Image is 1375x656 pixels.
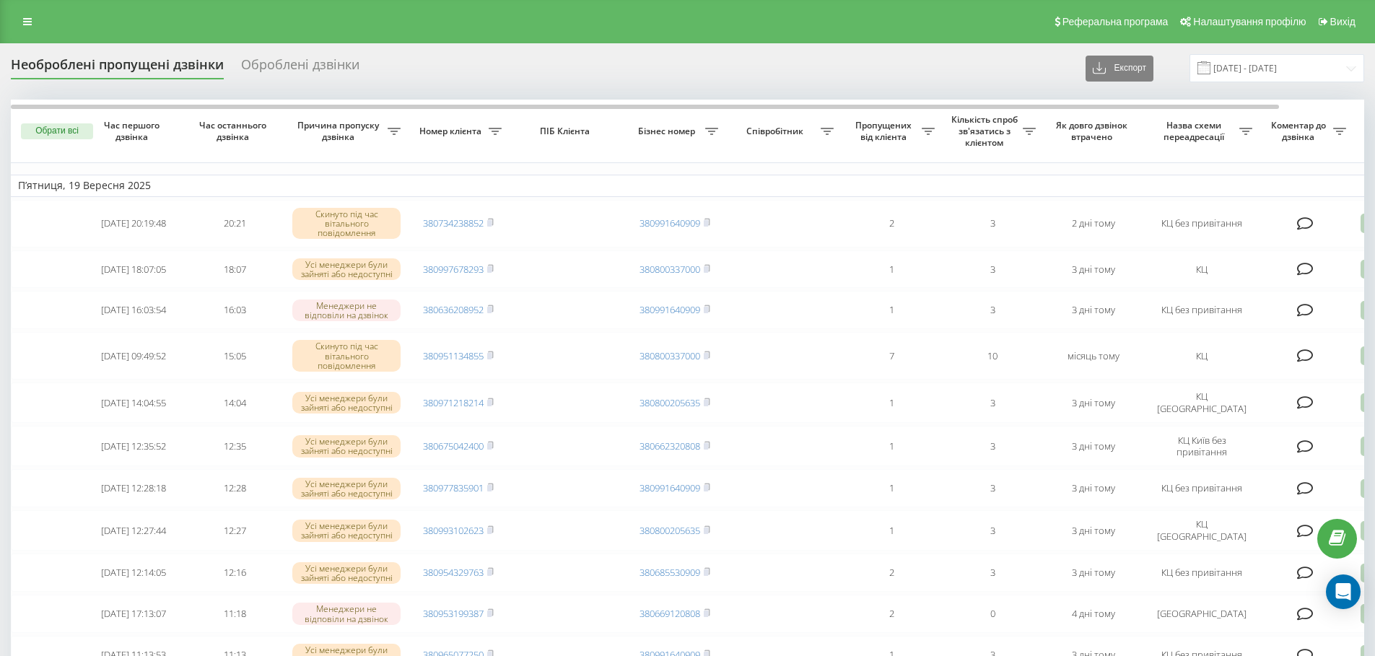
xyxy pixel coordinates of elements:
[1144,469,1260,507] td: КЦ без привітання
[1326,574,1361,609] div: Open Intercom Messenger
[423,481,484,494] a: 380977835901
[292,520,401,541] div: Усі менеджери були зайняті або недоступні
[184,200,285,248] td: 20:21
[942,510,1043,551] td: 3
[1043,200,1144,248] td: 2 дні тому
[95,120,173,142] span: Час першого дзвінка
[841,510,942,551] td: 1
[1043,291,1144,329] td: 3 дні тому
[423,524,484,537] a: 380993102623
[83,332,184,380] td: [DATE] 09:49:52
[1144,426,1260,466] td: КЦ Київ без привітання
[241,57,359,79] div: Оброблені дзвінки
[1144,510,1260,551] td: КЦ [GEOGRAPHIC_DATA]
[1144,595,1260,633] td: [GEOGRAPHIC_DATA]
[292,603,401,624] div: Менеджери не відповіли на дзвінок
[841,382,942,423] td: 1
[83,291,184,329] td: [DATE] 16:03:54
[521,126,612,137] span: ПІБ Клієнта
[1144,332,1260,380] td: КЦ
[1151,120,1239,142] span: Назва схеми переадресації
[1043,595,1144,633] td: 4 дні тому
[1043,554,1144,592] td: 3 дні тому
[841,250,942,289] td: 1
[1144,250,1260,289] td: КЦ
[640,439,700,452] a: 380662320808
[1043,250,1144,289] td: 3 дні тому
[841,469,942,507] td: 1
[942,332,1043,380] td: 10
[942,469,1043,507] td: 3
[83,426,184,466] td: [DATE] 12:35:52
[1267,120,1333,142] span: Коментар до дзвінка
[1193,16,1306,27] span: Налаштування профілю
[423,349,484,362] a: 380951134855
[1330,16,1356,27] span: Вихід
[640,481,700,494] a: 380991640909
[1043,469,1144,507] td: 3 дні тому
[423,303,484,316] a: 380636208952
[184,510,285,551] td: 12:27
[83,250,184,289] td: [DATE] 18:07:05
[292,299,401,321] div: Менеджери не відповіли на дзвінок
[83,469,184,507] td: [DATE] 12:28:18
[640,217,700,229] a: 380991640909
[841,332,942,380] td: 7
[423,566,484,579] a: 380954329763
[1144,291,1260,329] td: КЦ без привітання
[423,396,484,409] a: 380971218214
[942,595,1043,633] td: 0
[83,200,184,248] td: [DATE] 20:19:48
[1144,554,1260,592] td: КЦ без привітання
[1055,120,1132,142] span: Як довго дзвінок втрачено
[292,392,401,414] div: Усі менеджери були зайняті або недоступні
[11,57,224,79] div: Необроблені пропущені дзвінки
[942,250,1043,289] td: 3
[83,510,184,551] td: [DATE] 12:27:44
[1062,16,1169,27] span: Реферальна програма
[632,126,705,137] span: Бізнес номер
[733,126,821,137] span: Співробітник
[184,554,285,592] td: 12:16
[1043,382,1144,423] td: 3 дні тому
[184,426,285,466] td: 12:35
[184,250,285,289] td: 18:07
[292,120,388,142] span: Причина пропуску дзвінка
[83,554,184,592] td: [DATE] 12:14:05
[841,200,942,248] td: 2
[848,120,922,142] span: Пропущених від клієнта
[423,263,484,276] a: 380997678293
[942,382,1043,423] td: 3
[841,554,942,592] td: 2
[415,126,489,137] span: Номер клієнта
[292,478,401,499] div: Усі менеджери були зайняті або недоступні
[21,123,93,139] button: Обрати всі
[1043,332,1144,380] td: місяць тому
[942,426,1043,466] td: 3
[184,469,285,507] td: 12:28
[1086,56,1153,82] button: Експорт
[1043,426,1144,466] td: 3 дні тому
[292,562,401,584] div: Усі менеджери були зайняті або недоступні
[841,595,942,633] td: 2
[292,435,401,457] div: Усі менеджери були зайняті або недоступні
[640,349,700,362] a: 380800337000
[184,595,285,633] td: 11:18
[184,291,285,329] td: 16:03
[184,382,285,423] td: 14:04
[640,607,700,620] a: 380669120808
[184,332,285,380] td: 15:05
[942,554,1043,592] td: 3
[292,340,401,372] div: Скинуто під час вітального повідомлення
[640,566,700,579] a: 380685530909
[949,114,1023,148] span: Кількість спроб зв'язатись з клієнтом
[640,524,700,537] a: 380800205635
[942,291,1043,329] td: 3
[640,263,700,276] a: 380800337000
[640,303,700,316] a: 380991640909
[423,607,484,620] a: 380953199387
[196,120,274,142] span: Час останнього дзвінка
[292,208,401,240] div: Скинуто під час вітального повідомлення
[423,439,484,452] a: 380675042400
[83,382,184,423] td: [DATE] 14:04:55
